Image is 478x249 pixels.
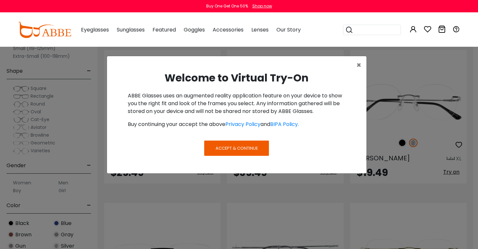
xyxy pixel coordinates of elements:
div: Shop now [252,3,272,9]
span: Accessories [213,26,244,33]
button: Close [351,56,366,74]
button: Accept & Continue [204,141,269,156]
span: Featured [153,26,176,33]
span: Goggles [184,26,205,33]
img: abbeglasses.com [18,22,71,38]
span: × [356,60,361,70]
span: Eyeglasses [81,26,109,33]
div: Buy One Get One 50% [206,3,248,9]
span: Lenses [251,26,269,33]
span: Accept & Continue [216,145,258,151]
p: ABBE Glasses uses an augmented reality application feature on your device to show you the right f... [128,92,346,115]
span: Sunglasses [117,26,145,33]
a: BIPA Policy. [270,120,299,128]
a: Shop now [249,3,272,9]
a: Privacy Policy [225,120,260,128]
span: Our Story [276,26,301,33]
p: Buy continuing your accept the above and [128,120,346,128]
h2: Welcome to Virtual Try-On [112,72,361,84]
